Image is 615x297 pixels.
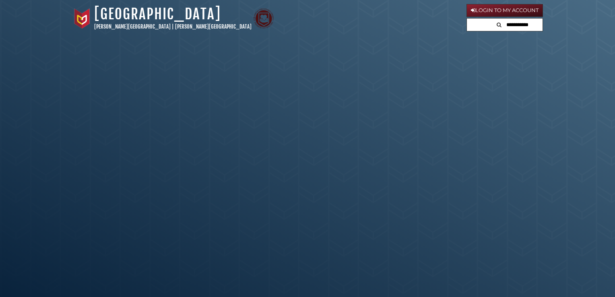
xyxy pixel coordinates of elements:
[175,23,252,30] a: [PERSON_NAME][GEOGRAPHIC_DATA]
[94,23,171,30] a: [PERSON_NAME][GEOGRAPHIC_DATA]
[494,19,504,29] button: Search
[466,4,543,17] a: Login to My Account
[72,8,92,29] img: Calvin University
[497,22,501,27] i: Search
[94,5,221,23] a: [GEOGRAPHIC_DATA]
[254,8,274,29] img: Calvin Theological Seminary
[172,23,174,30] span: |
